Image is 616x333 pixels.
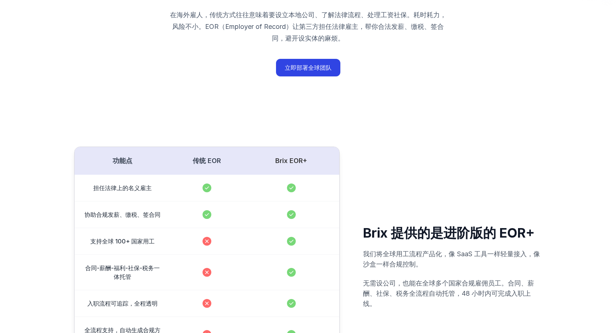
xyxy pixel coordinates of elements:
div: 功能点 [83,156,162,166]
p: 在海外雇人，传统方式往往意味着要设立本地公司、了解法律流程、处理工资社保。耗时耗力，风险不小。EOR（Employer of Record）让第三方担任法律雇主，帮你合法发薪、缴税、签合同，避开... [168,9,449,44]
div: 协助合规发薪、缴税、签合同 [83,207,162,222]
div: 入职流程可追踪，全程透明 [83,296,162,311]
div: 支持全球 100+ 国家用工 [83,234,162,249]
div: 传统 EOR [167,156,246,166]
div: 合同-薪酬-福利-社保-税务一体托管 [83,261,162,284]
p: 我们将全球用工流程产品化，像 SaaS 工具一样轻量接入，像沙盒一样合规控制。 [363,249,542,269]
p: 无需设公司，也能在全球多个国家合规雇佣员工。合同、薪酬、社保、税务全流程自动托管，48 小时内可完成入职上线。 [363,278,542,309]
h3: Brix 提供的是进阶版的 EOR+ [363,226,542,240]
button: 立即部署全球团队 [276,59,340,76]
div: 担任法律上的名义雇主 [83,181,162,195]
div: Brix EOR+ [252,156,330,166]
